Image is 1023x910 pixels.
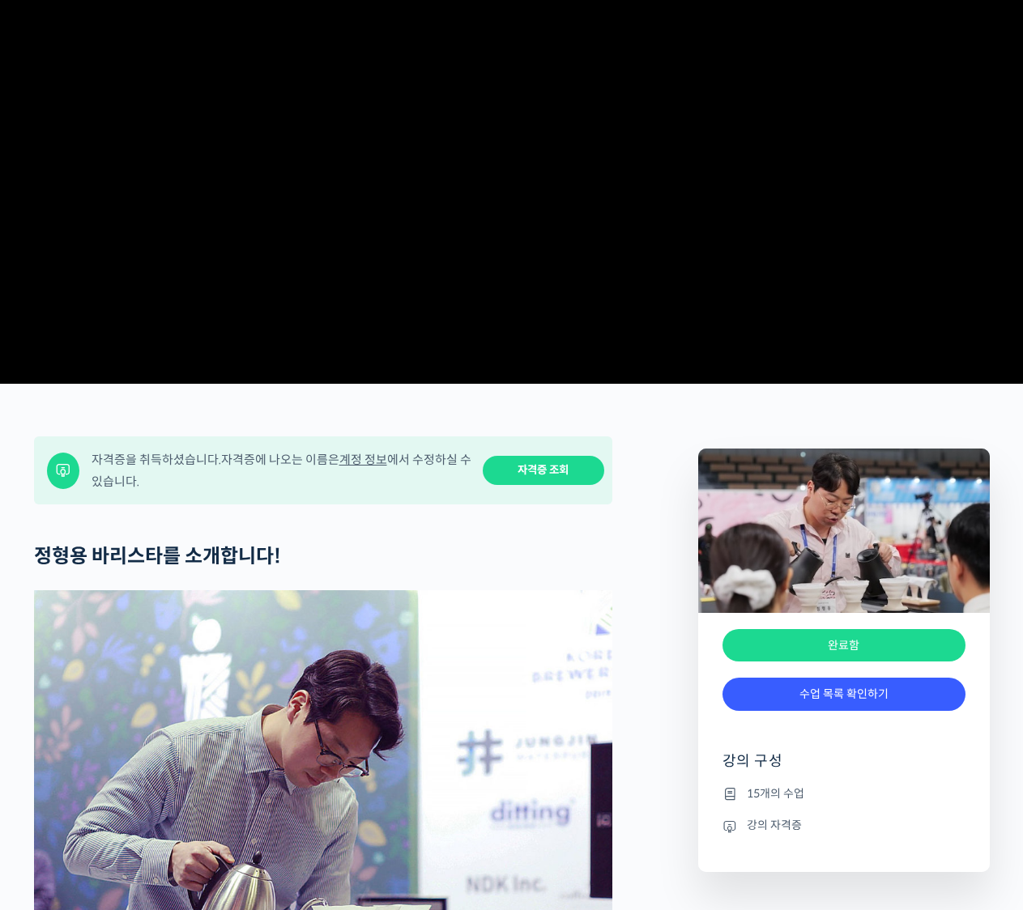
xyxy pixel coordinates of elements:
h4: 강의 구성 [722,751,965,784]
span: 대화 [148,538,168,551]
div: 자격증을 취득하셨습니다. 자격증에 나오는 이름은 에서 수정하실 수 있습니다. [92,449,472,492]
span: 설정 [250,538,270,551]
a: 계정 정보 [339,452,387,467]
strong: 정형용 바리스타를 소개합니다! [34,544,281,568]
a: 홈 [5,513,107,554]
li: 강의 자격증 [722,816,965,836]
a: 설정 [209,513,311,554]
a: 자격증 조회 [483,456,604,486]
div: 완료함 [722,629,965,662]
a: 대화 [107,513,209,554]
span: 홈 [51,538,61,551]
li: 15개의 수업 [722,784,965,803]
a: 수업 목록 확인하기 [722,678,965,711]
